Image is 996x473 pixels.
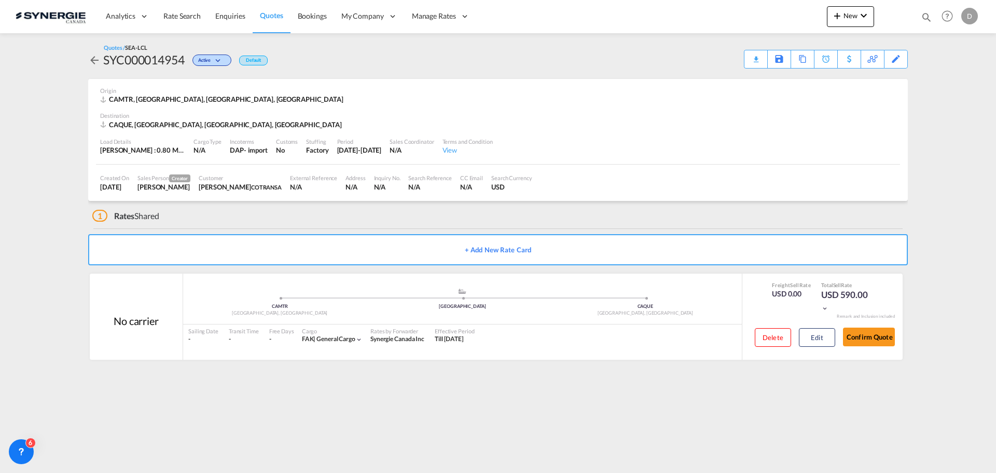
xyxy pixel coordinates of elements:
span: New [831,11,870,20]
div: Search Reference [408,174,451,182]
span: Sell [790,282,799,288]
div: Till 23 Sep 2026 [435,335,464,344]
div: Sailing Date [188,327,218,335]
div: Freight Rate [772,281,811,289]
div: icon-arrow-left [88,51,103,68]
div: Sales Coordinator [390,138,434,145]
div: External Reference [290,174,337,182]
span: SEA-LCL [125,44,147,51]
md-icon: assets/icons/custom/ship-fill.svg [456,289,468,294]
div: - import [244,145,268,155]
div: Synergie Canada Inc [370,335,424,344]
div: USD 0.00 [772,289,811,299]
div: general cargo [302,335,355,344]
div: Destination [100,112,896,119]
md-icon: icon-arrow-left [88,54,101,66]
button: Edit [799,328,835,347]
img: 1f56c880d42311ef80fc7dca854c8e59.png [16,5,86,28]
button: Confirm Quote [843,328,895,346]
div: Period [337,138,382,145]
div: Created On [100,174,129,182]
div: SYC000014954 [103,51,185,68]
div: N/A [374,182,400,192]
div: Default [239,56,268,65]
span: Rates [114,211,135,221]
div: Shared [92,210,159,222]
div: Remark and Inclusion included [829,314,903,319]
div: Help [938,7,961,26]
md-icon: icon-magnify [921,11,932,23]
span: Rate Search [163,11,201,20]
span: Synergie Canada Inc [370,335,424,343]
div: CAMTR [188,303,371,310]
span: Analytics [106,11,135,21]
div: CAQUE, Quebec, QC, Americas [100,120,344,129]
md-icon: icon-plus 400-fg [831,9,843,22]
div: 23 Oct 2025 [337,145,382,155]
div: Rates by Forwarder [370,327,424,335]
div: Address [345,174,365,182]
div: Cargo Type [193,138,222,145]
div: USD [491,182,532,192]
span: Till [DATE] [435,335,464,343]
div: CC Email [460,174,483,182]
div: Factory Stuffing [306,145,328,155]
span: Quotes [260,11,283,20]
md-icon: icon-chevron-down [213,58,226,64]
div: N/A [193,145,222,155]
div: N/A [460,182,483,192]
div: D [961,8,978,24]
div: Stuffing [306,138,328,145]
div: N/A [345,182,365,192]
div: Save As Template [768,50,791,68]
span: Manage Rates [412,11,456,21]
div: Search Currency [491,174,532,182]
span: CAMTR, [GEOGRAPHIC_DATA], [GEOGRAPHIC_DATA], [GEOGRAPHIC_DATA] [109,95,343,103]
div: - [269,335,271,344]
div: Load Details [100,138,185,145]
span: Enquiries [215,11,245,20]
md-icon: icon-chevron-down [857,9,870,22]
span: My Company [341,11,384,21]
div: icon-magnify [921,11,932,27]
div: No carrier [114,314,159,328]
div: DAP [230,145,244,155]
div: - [229,335,259,344]
div: N/A [408,182,451,192]
div: CAQUE [554,303,737,310]
button: + Add New Rate Card [88,234,908,265]
div: CAMTR, Montreal, QC, Asia Pacific [100,94,346,104]
span: | [313,335,315,343]
div: [PERSON_NAME] : 0.80 MT | Volumetric Wt : 7.04 CBM | Chargeable Wt : 7.04 W/M [100,145,185,155]
div: Maria Valero [199,182,282,192]
div: Quotes /SEA-LCL [104,44,147,51]
span: Help [938,7,956,25]
div: N/A [390,145,434,155]
div: Terms and Condition [442,138,493,145]
div: Free Days [269,327,294,335]
div: Incoterms [230,138,268,145]
div: View [442,145,493,155]
span: FAK [302,335,317,343]
div: Effective Period [435,327,474,335]
md-icon: icon-download [750,52,762,60]
div: Transit Time [229,327,259,335]
div: Change Status Here [192,55,231,66]
span: Active [198,57,213,67]
div: Sales Person [137,174,190,182]
div: Origin [100,87,896,94]
button: Delete [755,328,791,347]
div: 23 Sep 2025 [100,182,129,192]
button: icon-plus 400-fgNewicon-chevron-down [827,6,874,27]
div: Customer [199,174,282,182]
div: - [188,335,218,344]
div: [GEOGRAPHIC_DATA], [GEOGRAPHIC_DATA] [188,310,371,317]
div: Change Status Here [185,51,234,68]
div: Daniel Dico [137,182,190,192]
div: [GEOGRAPHIC_DATA], [GEOGRAPHIC_DATA] [554,310,737,317]
div: Customs [276,138,298,145]
div: Inquiry No. [374,174,400,182]
div: Total Rate [821,281,873,289]
span: Bookings [298,11,327,20]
